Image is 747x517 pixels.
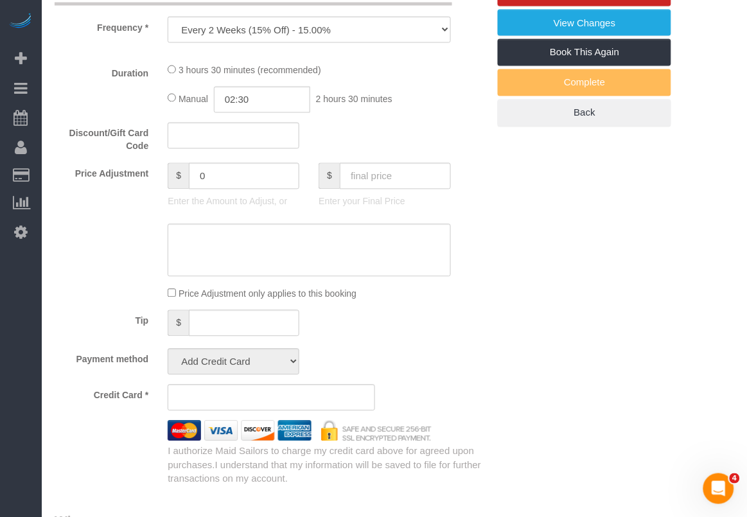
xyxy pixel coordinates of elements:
span: $ [319,163,340,189]
label: Tip [45,310,158,328]
p: Enter your Final Price [319,195,450,208]
span: 2 hours 30 minutes [316,94,392,104]
span: Manual [179,94,208,104]
span: 4 [730,473,740,484]
a: Book This Again [498,39,671,66]
span: Price Adjustment only applies to this booking [179,289,356,299]
a: Back [498,100,671,127]
iframe: Secure card payment input frame [179,392,364,403]
a: View Changes [498,10,671,37]
img: credit cards [158,421,441,442]
label: Credit Card * [45,385,158,402]
img: Automaid Logo [8,13,33,31]
input: final price [340,163,450,189]
div: I authorize Maid Sailors to charge my credit card above for agreed upon purchases. [158,444,498,486]
label: Payment method [45,349,158,366]
label: Duration [45,63,158,80]
span: 3 hours 30 minutes (recommended) [179,66,321,76]
span: $ [168,310,189,337]
p: Enter the Amount to Adjust, or [168,195,299,208]
iframe: Intercom live chat [703,473,734,504]
label: Frequency * [45,17,158,34]
label: Discount/Gift Card Code [45,123,158,153]
span: $ [168,163,189,189]
span: I understand that my information will be saved to file for further transactions on my account. [168,460,481,484]
label: Price Adjustment [45,163,158,180]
